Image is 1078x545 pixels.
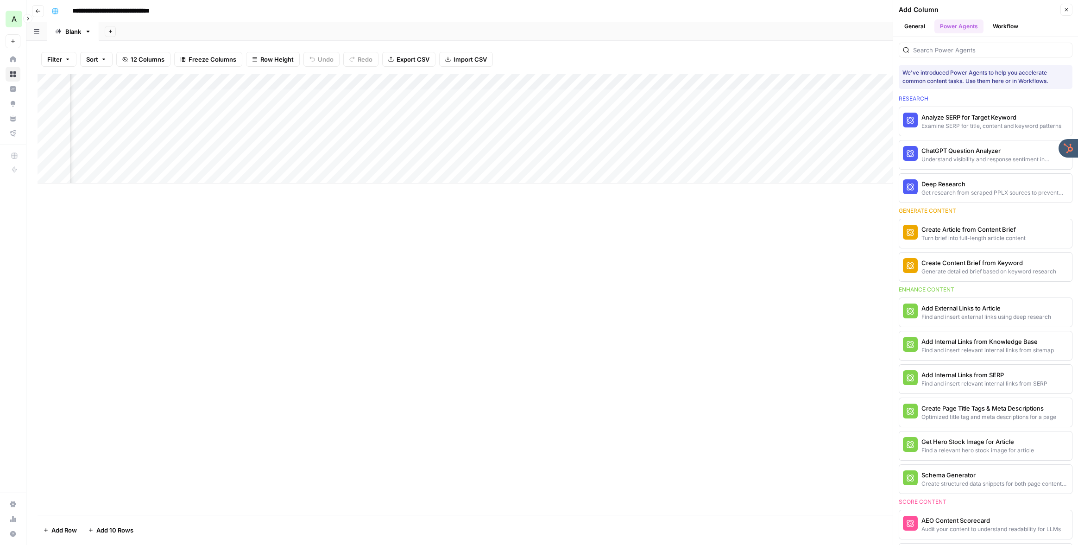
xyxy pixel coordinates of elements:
[382,52,435,67] button: Export CSV
[921,155,1068,164] div: Understand visibility and response sentiment in ChatGPT
[358,55,372,64] span: Redo
[65,27,81,36] div: Blank
[47,55,62,64] span: Filter
[439,52,493,67] button: Import CSV
[38,523,82,538] button: Add Row
[899,498,1072,506] div: Score content
[921,225,1026,234] div: Create Article from Content Brief
[913,45,1068,55] input: Search Power Agents
[899,510,1072,539] button: AEO Content ScorecardAudit your content to understand readability for LLMs
[96,526,133,535] span: Add 10 Rows
[899,365,1072,393] button: Add Internal Links from SERPFind and insert relevant internal links from SERP
[899,253,1072,281] button: Create Content Brief from KeywordGenerate detailed brief based on keyword research
[303,52,340,67] button: Undo
[921,525,1061,533] div: Audit your content to understand readability for LLMs
[921,516,1061,525] div: AEO Content Scorecard
[174,52,242,67] button: Freeze Columns
[899,140,1072,169] button: ChatGPT Question AnalyzerUnderstand visibility and response sentiment in ChatGPT
[899,398,1072,427] button: Create Page Title Tags & Meta DescriptionsOptimized title tag and meta descriptions for a page
[6,96,20,111] a: Opportunities
[934,19,983,33] button: Power Agents
[921,258,1056,267] div: Create Content Brief from Keyword
[899,431,1072,460] button: Get Hero Stock Image for ArticleFind a relevant hero stock image for article
[260,55,294,64] span: Row Height
[246,52,300,67] button: Row Height
[987,19,1024,33] button: Workflow
[6,7,20,31] button: Workspace: AirOps GTM
[921,370,1047,380] div: Add Internal Links from SERP
[6,526,20,541] button: Help + Support
[921,179,1068,189] div: Deep Research
[51,526,77,535] span: Add Row
[921,480,1068,488] div: Create structured data snippets for both page content and images
[397,55,429,64] span: Export CSV
[921,113,1061,122] div: Analyze SERP for Target Keyword
[921,267,1056,276] div: Generate detailed brief based on keyword research
[6,512,20,526] a: Usage
[921,234,1026,242] div: Turn brief into full-length article content
[899,219,1072,248] button: Create Article from Content BriefTurn brief into full-length article content
[921,337,1054,346] div: Add Internal Links from Knowledge Base
[921,189,1068,197] div: Get research from scraped PPLX sources to prevent source [MEDICAL_DATA]
[318,55,334,64] span: Undo
[921,304,1051,313] div: Add External Links to Article
[6,82,20,96] a: Insights
[189,55,236,64] span: Freeze Columns
[921,446,1034,455] div: Find a relevant hero stock image for article
[921,470,1068,480] div: Schema Generator
[82,523,139,538] button: Add 10 Rows
[47,22,99,41] a: Blank
[902,69,1069,85] div: We've introduced Power Agents to help you accelerate common content tasks. Use them here or in Wo...
[921,437,1034,446] div: Get Hero Stock Image for Article
[116,52,170,67] button: 12 Columns
[921,313,1051,321] div: Find and insert external links using deep research
[6,67,20,82] a: Browse
[6,52,20,67] a: Home
[12,13,17,25] span: A
[921,346,1054,355] div: Find and insert relevant internal links from sitemap
[899,331,1072,360] button: Add Internal Links from Knowledge BaseFind and insert relevant internal links from sitemap
[899,174,1072,203] button: Deep ResearchGet research from scraped PPLX sources to prevent source [MEDICAL_DATA]
[899,19,931,33] button: General
[131,55,164,64] span: 12 Columns
[41,52,76,67] button: Filter
[899,107,1072,136] button: Analyze SERP for Target KeywordExamine SERP for title, content and keyword patterns
[80,52,113,67] button: Sort
[6,126,20,141] a: Flightpath
[6,497,20,512] a: Settings
[899,298,1072,327] button: Add External Links to ArticleFind and insert external links using deep research
[921,413,1056,421] div: Optimized title tag and meta descriptions for a page
[921,122,1061,130] div: Examine SERP for title, content and keyword patterns
[6,111,20,126] a: Your Data
[921,146,1068,155] div: ChatGPT Question Analyzer
[899,207,1072,215] div: Generate content
[899,465,1072,494] button: Schema GeneratorCreate structured data snippets for both page content and images
[86,55,98,64] span: Sort
[921,380,1047,388] div: Find and insert relevant internal links from SERP
[899,95,1072,103] div: Research
[454,55,487,64] span: Import CSV
[921,404,1056,413] div: Create Page Title Tags & Meta Descriptions
[343,52,378,67] button: Redo
[899,285,1072,294] div: Enhance content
